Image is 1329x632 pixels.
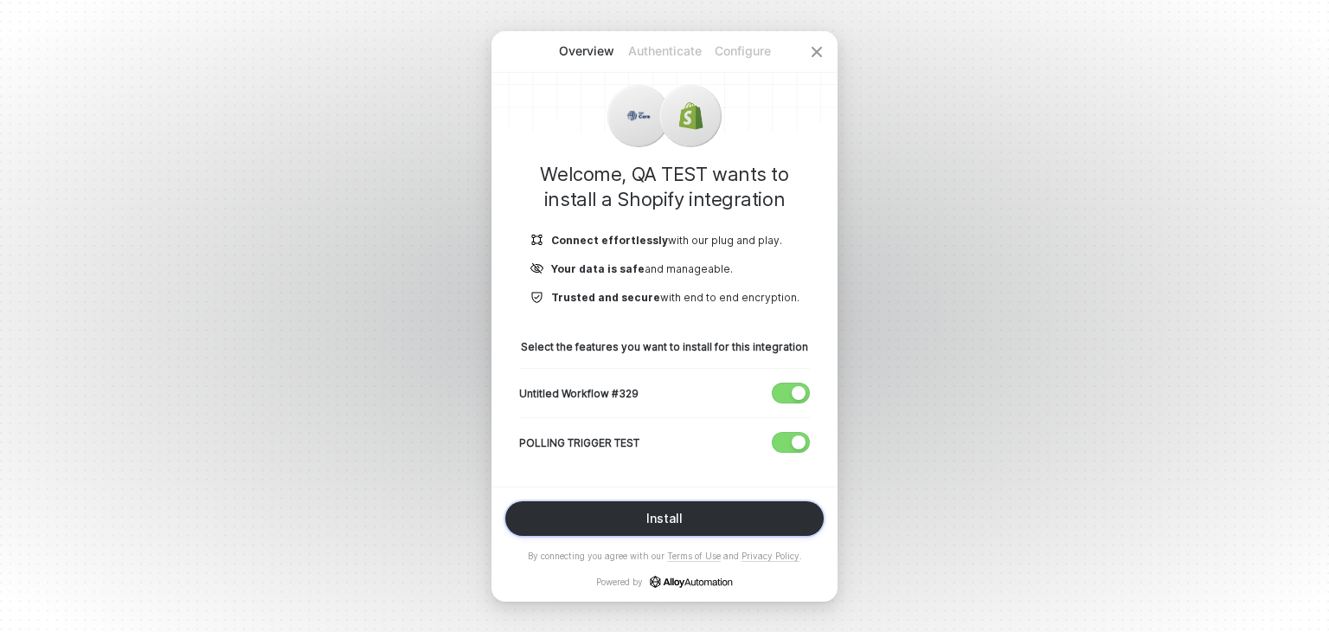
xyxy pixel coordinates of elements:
img: icon [530,233,544,248]
img: icon [530,261,544,276]
button: Install [505,501,824,536]
img: icon [530,290,544,305]
p: and manageable. [551,261,733,276]
img: icon [677,102,704,130]
p: Untitled Workflow #329 [519,386,639,401]
h1: Welcome, QA TEST wants to install a Shopify integration [519,162,810,212]
p: Configure [703,42,781,60]
a: Terms of Use [667,551,721,562]
img: icon [625,102,652,130]
p: with our plug and play. [551,233,782,248]
p: By connecting you agree with our and . [528,550,802,562]
p: Select the features you want to install for this integration [519,339,810,354]
b: Connect effortlessly [551,234,668,247]
b: Your data is safe [551,262,645,275]
p: Authenticate [626,42,703,60]
span: icon-close [810,45,824,59]
p: Powered by [596,576,733,588]
b: Trusted and secure [551,291,660,304]
p: Overview [548,42,626,60]
a: icon-success [650,576,733,588]
p: with end to end encryption. [551,290,799,305]
p: POLLING TRIGGER TEST [519,435,639,450]
a: Privacy Policy [742,551,799,562]
div: Install [646,512,683,526]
